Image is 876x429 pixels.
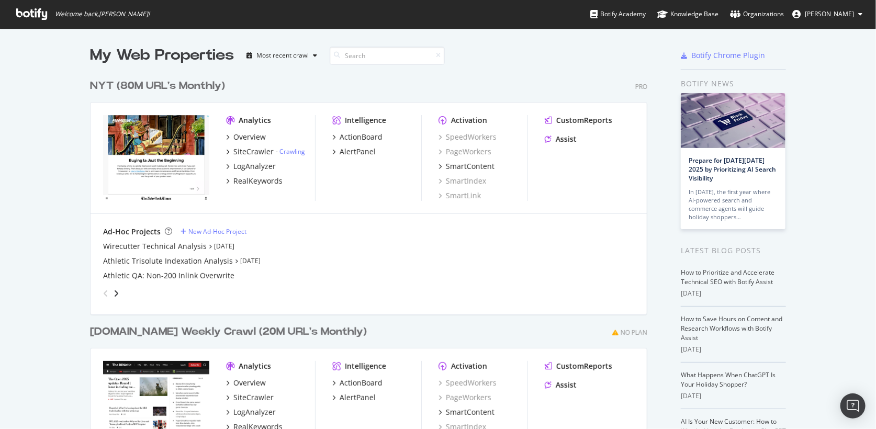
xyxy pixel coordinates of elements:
div: [DATE] [681,289,786,298]
div: [DOMAIN_NAME] Weekly Crawl (20M URL's Monthly) [90,324,367,340]
div: Intelligence [345,361,386,371]
div: In [DATE], the first year where AI-powered search and commerce agents will guide holiday shoppers… [689,188,778,221]
div: CustomReports [556,115,612,126]
div: Overview [233,378,266,388]
div: Assist [556,134,577,144]
div: New Ad-Hoc Project [188,227,246,236]
a: How to Prioritize and Accelerate Technical SEO with Botify Assist [681,268,774,286]
div: Organizations [730,9,784,19]
a: SmartLink [439,190,481,201]
div: NYT (80M URL's Monthly) [90,78,225,94]
img: Prepare for Black Friday 2025 by Prioritizing AI Search Visibility [681,93,785,148]
div: Ad-Hoc Projects [103,227,161,237]
div: Latest Blog Posts [681,245,786,256]
div: RealKeywords [233,176,283,186]
div: Botify news [681,78,786,89]
a: SiteCrawler- Crawling [226,146,305,157]
div: Pro [635,82,647,91]
a: Prepare for [DATE][DATE] 2025 by Prioritizing AI Search Visibility [689,156,776,183]
div: Activation [451,115,487,126]
a: SpeedWorkers [439,378,497,388]
a: CustomReports [545,115,612,126]
a: NYT (80M URL's Monthly) [90,78,229,94]
span: Aleks Shklyar [805,9,854,18]
div: - [276,147,305,156]
div: No Plan [621,328,647,337]
div: [DATE] [681,391,786,401]
div: SiteCrawler [233,392,274,403]
div: Intelligence [345,115,386,126]
a: New Ad-Hoc Project [181,227,246,236]
div: Botify Academy [590,9,646,19]
div: SiteCrawler [233,146,274,157]
a: [DATE] [214,242,234,251]
div: CustomReports [556,361,612,371]
a: Assist [545,134,577,144]
a: ActionBoard [332,378,383,388]
a: Assist [545,380,577,390]
a: RealKeywords [226,176,283,186]
div: Open Intercom Messenger [840,393,866,419]
a: SmartIndex [439,176,486,186]
a: [DOMAIN_NAME] Weekly Crawl (20M URL's Monthly) [90,324,371,340]
div: Most recent crawl [256,52,309,59]
button: Most recent crawl [242,47,321,64]
div: Overview [233,132,266,142]
a: SmartContent [439,407,495,417]
a: SiteCrawler [226,392,274,403]
a: AlertPanel [332,392,376,403]
div: AlertPanel [340,146,376,157]
img: nytimes.com [103,115,209,200]
a: Overview [226,378,266,388]
div: SmartContent [446,161,495,172]
a: LogAnalyzer [226,161,276,172]
div: Analytics [239,361,271,371]
a: PageWorkers [439,392,491,403]
div: Activation [451,361,487,371]
a: Crawling [279,147,305,156]
a: What Happens When ChatGPT Is Your Holiday Shopper? [681,370,776,389]
a: Wirecutter Technical Analysis [103,241,207,252]
div: angle-right [113,288,120,299]
div: ActionBoard [340,378,383,388]
div: My Web Properties [90,45,234,66]
div: Botify Chrome Plugin [691,50,765,61]
button: [PERSON_NAME] [784,6,871,22]
input: Search [330,47,445,65]
a: SmartContent [439,161,495,172]
div: SmartContent [446,407,495,417]
div: ActionBoard [340,132,383,142]
div: [DATE] [681,345,786,354]
div: angle-left [99,285,113,302]
a: Overview [226,132,266,142]
a: LogAnalyzer [226,407,276,417]
a: Botify Chrome Plugin [681,50,765,61]
a: ActionBoard [332,132,383,142]
a: How to Save Hours on Content and Research Workflows with Botify Assist [681,314,782,342]
div: LogAnalyzer [233,407,276,417]
a: Athletic QA: Non-200 Inlink Overwrite [103,270,234,281]
a: Athletic Trisolute Indexation Analysis [103,256,233,266]
a: [DATE] [240,256,261,265]
div: Assist [556,380,577,390]
a: SpeedWorkers [439,132,497,142]
span: Welcome back, [PERSON_NAME] ! [55,10,150,18]
a: CustomReports [545,361,612,371]
a: AlertPanel [332,146,376,157]
div: Analytics [239,115,271,126]
div: LogAnalyzer [233,161,276,172]
a: PageWorkers [439,146,491,157]
div: Knowledge Base [657,9,718,19]
div: AlertPanel [340,392,376,403]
